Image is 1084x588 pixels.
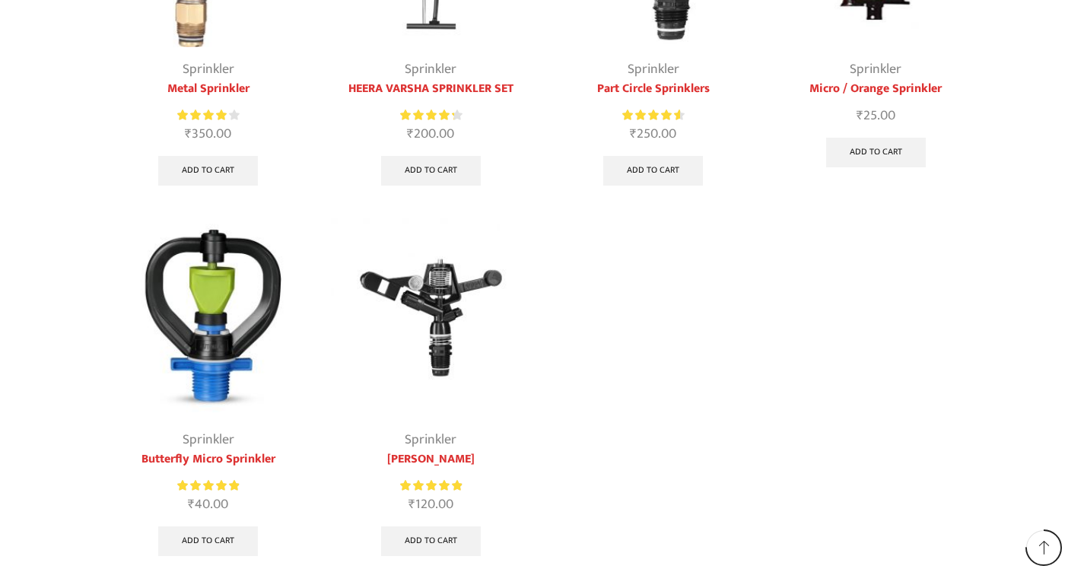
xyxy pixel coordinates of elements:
a: Add to cart: “Micro / Orange Sprinkler” [826,138,926,168]
span: Rated out of 5 [400,478,462,494]
div: Rated 4.67 out of 5 [622,107,684,123]
a: Sprinkler [405,428,456,451]
img: Butterfly Micro Sprinkler [109,218,309,418]
a: Sprinkler [405,58,456,81]
a: Sprinkler [183,58,234,81]
div: Rated 5.00 out of 5 [177,478,239,494]
div: Rated 5.00 out of 5 [400,478,462,494]
a: Part Circle Sprinklers [554,80,754,98]
a: Sprinkler [183,428,234,451]
span: Rated out of 5 [177,107,227,123]
span: ₹ [408,493,415,516]
a: Add to cart: “Saras Sprinkler” [381,526,481,557]
span: ₹ [188,493,195,516]
bdi: 120.00 [408,493,453,516]
span: ₹ [185,122,192,145]
bdi: 25.00 [857,104,895,127]
bdi: 40.00 [188,493,228,516]
div: Rated 4.00 out of 5 [177,107,239,123]
span: Rated out of 5 [400,107,454,123]
span: Rated out of 5 [622,107,680,123]
a: Butterfly Micro Sprinkler [109,450,309,469]
a: Sprinkler [850,58,901,81]
div: Rated 4.37 out of 5 [400,107,462,123]
span: ₹ [630,122,637,145]
span: Rated out of 5 [177,478,239,494]
a: Add to cart: “Metal Sprinkler” [158,156,258,186]
bdi: 250.00 [630,122,676,145]
a: Add to cart: “Part Circle Sprinklers” [603,156,703,186]
a: [PERSON_NAME] [331,450,531,469]
bdi: 350.00 [185,122,231,145]
a: HEERA VARSHA SPRINKLER SET [331,80,531,98]
a: Micro / Orange Sprinkler [776,80,976,98]
a: Sprinkler [628,58,679,81]
a: Metal Sprinkler [109,80,309,98]
img: saras sprinkler [331,218,531,418]
span: ₹ [407,122,414,145]
span: ₹ [857,104,863,127]
a: Add to cart: “HEERA VARSHA SPRINKLER SET” [381,156,481,186]
bdi: 200.00 [407,122,454,145]
a: Add to cart: “Butterfly Micro Sprinkler” [158,526,258,557]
